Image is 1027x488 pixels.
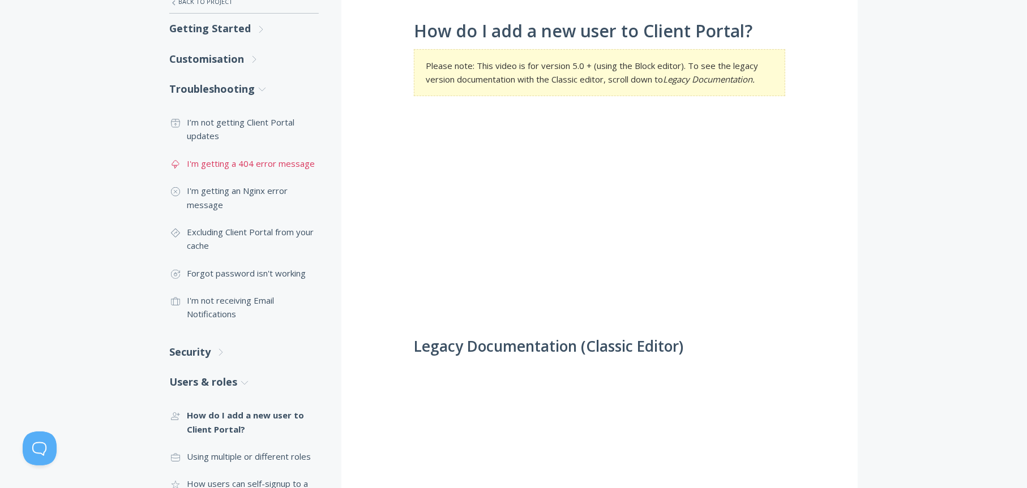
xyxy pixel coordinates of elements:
a: I'm getting a 404 error message [169,150,319,177]
iframe: Adding clients to Client Portal [414,113,785,322]
a: Customisation [169,44,319,74]
iframe: Toggle Customer Support [23,431,57,465]
a: Using multiple or different roles [169,443,319,470]
a: I’m not getting Client Portal updates [169,109,319,150]
a: How do I add a new user to Client Portal? [169,401,319,443]
h1: How do I add a new user to Client Portal? [414,21,785,41]
h2: Legacy Documentation (Classic Editor) [414,338,785,355]
a: I'm not receiving Email Notifications [169,287,319,328]
section: Please note: This video is for version 5.0 + (using the Block editor). To see the legacy version ... [414,49,785,96]
a: Forgot password isn't working [169,260,319,287]
a: Getting Started [169,14,319,44]
em: Legacy Documentation. [663,74,755,85]
a: Troubleshooting [169,74,319,104]
a: Security [169,337,319,367]
a: Users & roles [169,367,319,397]
a: Excluding Client Portal from your cache [169,218,319,260]
a: I'm getting an Nginx error message [169,177,319,218]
